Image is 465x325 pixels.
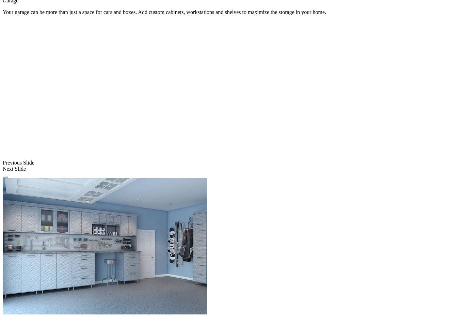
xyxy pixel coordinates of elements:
p: Your garage can be more than just a space for cars and boxes. Add custom cabinets, workstations a... [3,9,462,15]
button: Click here to pause slide show [3,176,8,178]
div: Next Slide [3,166,462,172]
div: Previous Slide [3,160,462,166]
img: Banner for mobile view [3,178,207,314]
